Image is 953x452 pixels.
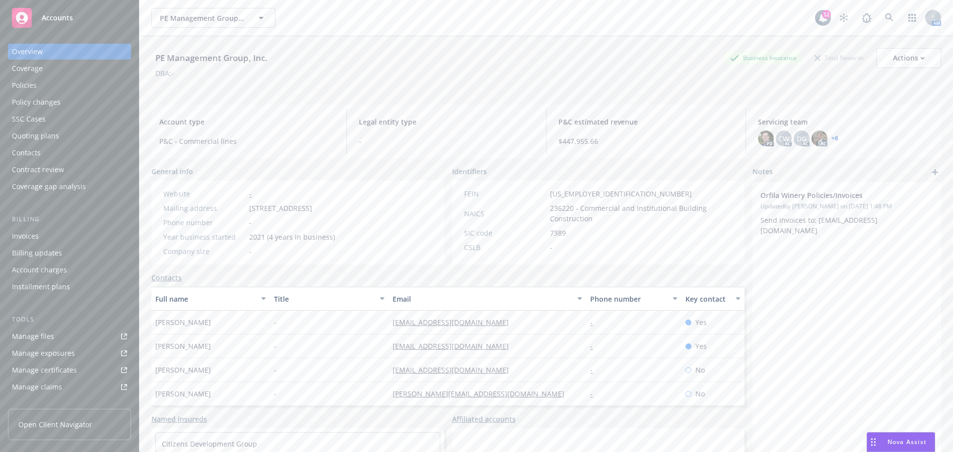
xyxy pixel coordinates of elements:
[12,379,62,395] div: Manage claims
[163,232,245,242] div: Year business started
[8,262,131,278] a: Account charges
[393,341,517,351] a: [EMAIL_ADDRESS][DOMAIN_NAME]
[8,362,131,378] a: Manage certificates
[12,128,59,144] div: Quoting plans
[249,217,252,228] span: -
[8,4,131,32] a: Accounts
[249,189,252,198] a: -
[8,77,131,93] a: Policies
[760,202,933,211] span: Updated by [PERSON_NAME] on [DATE] 1:48 PM
[590,389,601,398] a: -
[155,388,211,399] span: [PERSON_NAME]
[8,214,131,224] div: Billing
[695,365,705,375] span: No
[893,49,925,67] div: Actions
[12,345,75,361] div: Manage exposures
[12,44,43,60] div: Overview
[12,362,77,378] div: Manage certificates
[12,328,54,344] div: Manage files
[151,414,207,424] a: Named insureds
[464,208,546,219] div: NAICS
[155,317,211,327] span: [PERSON_NAME]
[274,294,374,304] div: Title
[163,217,245,228] div: Phone number
[822,10,831,19] div: 12
[151,8,275,28] button: PE Management Group, Inc.
[797,133,807,144] span: DG
[8,44,131,60] a: Overview
[8,396,131,412] a: Manage BORs
[163,189,245,199] div: Website
[389,287,586,311] button: Email
[8,94,131,110] a: Policy changes
[907,190,919,202] a: edit
[12,279,70,295] div: Installment plans
[249,246,252,257] span: -
[558,136,734,146] span: $447,955.66
[12,396,59,412] div: Manage BORs
[695,341,707,351] span: Yes
[12,94,61,110] div: Policy changes
[393,365,517,375] a: [EMAIL_ADDRESS][DOMAIN_NAME]
[452,414,516,424] a: Affiliated accounts
[550,189,692,199] span: [US_EMPLOYER_IDENTIFICATION_NUMBER]
[8,345,131,361] a: Manage exposures
[8,162,131,178] a: Contract review
[12,145,41,161] div: Contacts
[12,228,39,244] div: Invoices
[163,203,245,213] div: Mailing address
[249,203,312,213] span: [STREET_ADDRESS]
[590,341,601,351] a: -
[8,379,131,395] a: Manage claims
[270,287,389,311] button: Title
[160,13,246,23] span: PE Management Group, Inc.
[550,228,566,238] span: 7389
[921,190,933,202] a: remove
[12,61,43,76] div: Coverage
[752,166,773,178] span: Notes
[18,419,92,430] span: Open Client Navigator
[8,145,131,161] a: Contacts
[760,190,907,200] span: Orfila Winery Policies/Invoices
[274,365,276,375] span: -
[695,317,707,327] span: Yes
[393,318,517,327] a: [EMAIL_ADDRESS][DOMAIN_NAME]
[151,166,193,177] span: General info
[758,117,933,127] span: Servicing team
[12,77,37,93] div: Policies
[155,341,211,351] span: [PERSON_NAME]
[163,246,245,257] div: Company size
[464,242,546,253] div: CSLB
[812,130,827,146] img: photo
[857,8,877,28] a: Report a Bug
[12,262,67,278] div: Account charges
[274,341,276,351] span: -
[758,130,774,146] img: photo
[834,8,854,28] a: Stop snowing
[8,179,131,194] a: Coverage gap analysis
[12,179,86,194] div: Coverage gap analysis
[685,294,730,304] div: Key contact
[274,317,276,327] span: -
[249,232,335,242] span: 2021 (4 years in business)
[162,439,257,449] a: Citizens Development Group
[151,52,272,65] div: PE Management Group, Inc.
[867,432,935,452] button: Nova Assist
[8,245,131,261] a: Billing updates
[12,111,46,127] div: SSC Cases
[695,388,705,399] span: No
[155,68,174,78] div: DBA: -
[359,117,534,127] span: Legal entity type
[550,203,733,224] span: 236220 - Commercial and Institutional Building Construction
[8,61,131,76] a: Coverage
[550,242,552,253] span: -
[8,111,131,127] a: SSC Cases
[902,8,922,28] a: Switch app
[880,8,899,28] a: Search
[929,166,941,178] a: add
[810,52,869,64] div: Total Rewards
[159,136,335,146] span: P&C - Commercial lines
[8,228,131,244] a: Invoices
[42,14,73,22] span: Accounts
